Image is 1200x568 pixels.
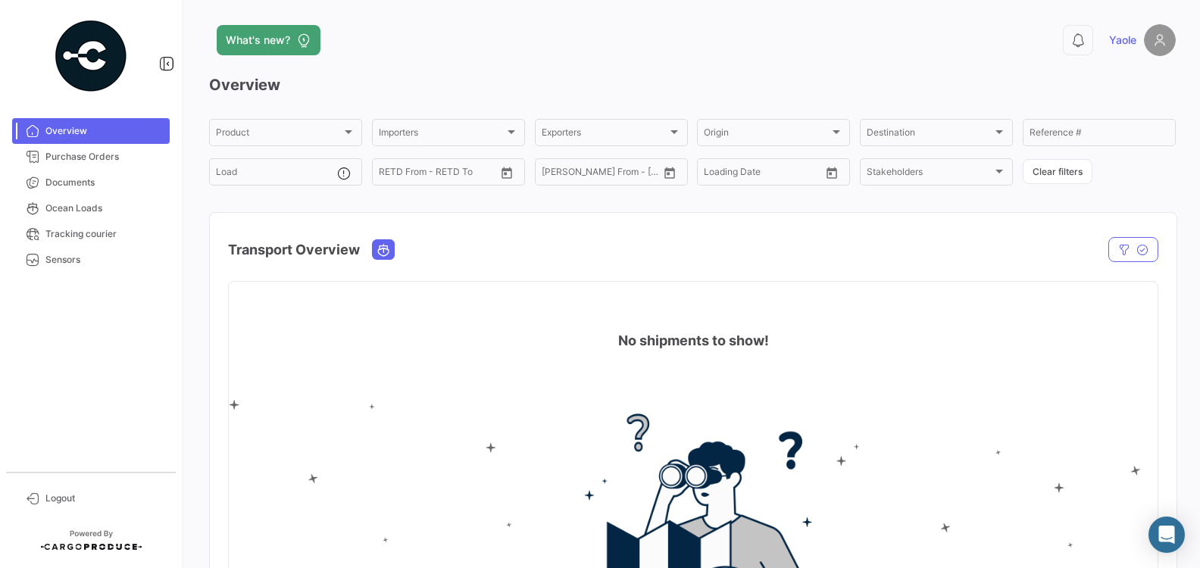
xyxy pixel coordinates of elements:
span: Sensors [45,253,164,267]
h3: Overview [209,74,1176,95]
button: What's new? [217,25,320,55]
span: Purchase Orders [45,150,164,164]
a: Ocean Loads [12,195,170,221]
span: Ocean Loads [45,201,164,215]
span: Importers [379,130,505,140]
button: Ocean [373,240,394,259]
span: Yaole [1109,33,1136,48]
h4: Transport Overview [228,239,360,261]
div: Abrir Intercom Messenger [1148,517,1185,553]
span: What's new? [226,33,290,48]
input: To [573,169,629,179]
span: Origin [704,130,830,140]
img: placeholder-user.png [1144,24,1176,56]
button: Open calendar [820,161,843,184]
span: Overview [45,124,164,138]
span: Product [216,130,342,140]
span: Documents [45,176,164,189]
button: Open calendar [495,161,518,184]
input: To [411,169,466,179]
a: Tracking courier [12,221,170,247]
input: To [736,169,791,179]
a: Sensors [12,247,170,273]
input: From [379,169,400,179]
input: From [704,169,725,179]
a: Documents [12,170,170,195]
button: Open calendar [658,161,681,184]
h4: No shipments to show! [618,330,769,351]
a: Purchase Orders [12,144,170,170]
span: Logout [45,492,164,505]
span: Exporters [542,130,667,140]
span: Stakeholders [867,169,992,179]
button: Clear filters [1023,159,1092,184]
input: From [542,169,563,179]
span: Destination [867,130,992,140]
a: Overview [12,118,170,144]
span: Tracking courier [45,227,164,241]
img: powered-by.png [53,18,129,94]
